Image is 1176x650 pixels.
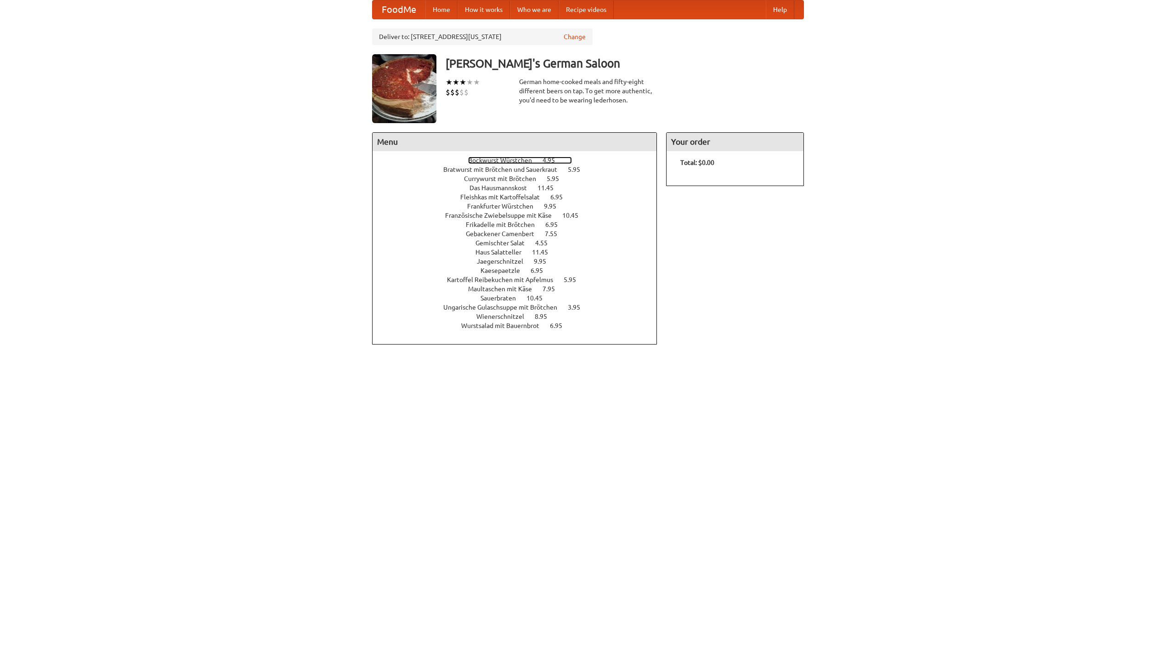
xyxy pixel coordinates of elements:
[547,175,568,182] span: 5.95
[372,54,436,123] img: angular.jpg
[564,32,586,41] a: Change
[445,212,595,219] a: Französische Zwiebelsuppe mit Käse 10.45
[477,258,563,265] a: Jaegerschnitzel 9.95
[464,175,576,182] a: Currywurst mit Brötchen 5.95
[443,304,566,311] span: Ungarische Gulaschsuppe mit Brötchen
[446,54,804,73] h3: [PERSON_NAME]'s German Saloon
[466,230,543,237] span: Gebackener Camenbert
[446,87,450,97] li: $
[545,230,566,237] span: 7.55
[550,193,572,201] span: 6.95
[466,221,544,228] span: Frikadelle mit Brötchen
[469,184,536,192] span: Das Hausmannskost
[481,267,529,274] span: Kaesepaetzle
[481,294,560,302] a: Sauerbraten 10.45
[475,249,531,256] span: Haus Salatteller
[535,239,557,247] span: 4.55
[466,77,473,87] li: ★
[469,184,571,192] a: Das Hausmannskost 11.45
[464,175,545,182] span: Currywurst mit Brötchen
[475,239,534,247] span: Gemischter Salat
[466,230,574,237] a: Gebackener Camenbert 7.55
[667,133,803,151] h4: Your order
[526,294,552,302] span: 10.45
[559,0,614,19] a: Recipe videos
[531,267,552,274] span: 6.95
[535,313,556,320] span: 8.95
[550,322,571,329] span: 6.95
[445,212,561,219] span: Französische Zwiebelsuppe mit Käse
[564,276,585,283] span: 5.95
[443,304,597,311] a: Ungarische Gulaschsuppe mit Brötchen 3.95
[425,0,458,19] a: Home
[443,166,566,173] span: Bratwurst mit Brötchen und Sauerkraut
[458,0,510,19] a: How it works
[543,285,564,293] span: 7.95
[475,239,565,247] a: Gemischter Salat 4.55
[466,221,575,228] a: Frikadelle mit Brötchen 6.95
[562,212,588,219] span: 10.45
[519,77,657,105] div: German home-cooked meals and fifty-eight different beers on tap. To get more authentic, you'd nee...
[468,157,541,164] span: Bockwurst Würstchen
[476,313,533,320] span: Wienerschnitzel
[510,0,559,19] a: Who we are
[452,77,459,87] li: ★
[544,203,565,210] span: 9.95
[532,249,557,256] span: 11.45
[475,249,565,256] a: Haus Salatteller 11.45
[468,285,572,293] a: Maultaschen mit Käse 7.95
[477,258,532,265] span: Jaegerschnitzel
[459,77,466,87] li: ★
[447,276,593,283] a: Kartoffel Reibekuchen mit Apfelmus 5.95
[534,258,555,265] span: 9.95
[467,203,543,210] span: Frankfurter Würstchen
[464,87,469,97] li: $
[476,313,564,320] a: Wienerschnitzel 8.95
[468,157,572,164] a: Bockwurst Würstchen 4.95
[467,203,573,210] a: Frankfurter Würstchen 9.95
[447,276,562,283] span: Kartoffel Reibekuchen mit Apfelmus
[446,77,452,87] li: ★
[455,87,459,97] li: $
[473,77,480,87] li: ★
[481,294,525,302] span: Sauerbraten
[461,322,548,329] span: Wurstsalad mit Bauernbrot
[373,133,656,151] h4: Menu
[373,0,425,19] a: FoodMe
[680,159,714,166] b: Total: $0.00
[460,193,549,201] span: Fleishkas mit Kartoffelsalat
[568,166,589,173] span: 5.95
[568,304,589,311] span: 3.95
[766,0,794,19] a: Help
[468,285,541,293] span: Maultaschen mit Käse
[537,184,563,192] span: 11.45
[459,87,464,97] li: $
[461,322,579,329] a: Wurstsalad mit Bauernbrot 6.95
[545,221,567,228] span: 6.95
[443,166,597,173] a: Bratwurst mit Brötchen und Sauerkraut 5.95
[543,157,564,164] span: 4.95
[372,28,593,45] div: Deliver to: [STREET_ADDRESS][US_STATE]
[460,193,580,201] a: Fleishkas mit Kartoffelsalat 6.95
[450,87,455,97] li: $
[481,267,560,274] a: Kaesepaetzle 6.95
